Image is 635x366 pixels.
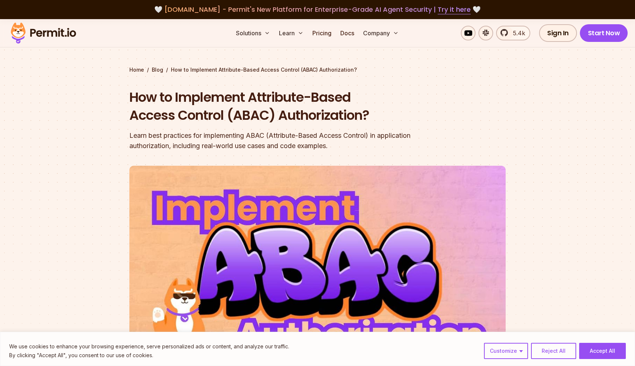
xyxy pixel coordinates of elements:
[129,66,506,73] div: / /
[337,26,357,40] a: Docs
[580,24,628,42] a: Start Now
[484,343,528,359] button: Customize
[9,342,289,351] p: We use cookies to enhance your browsing experience, serve personalized ads or content, and analyz...
[9,351,289,360] p: By clicking "Accept All", you consent to our use of cookies.
[539,24,577,42] a: Sign In
[438,5,471,14] a: Try it here
[7,21,79,46] img: Permit logo
[276,26,306,40] button: Learn
[233,26,273,40] button: Solutions
[18,4,617,15] div: 🤍 🤍
[509,29,525,37] span: 5.4k
[579,343,626,359] button: Accept All
[152,66,163,73] a: Blog
[129,66,144,73] a: Home
[496,26,530,40] a: 5.4k
[531,343,576,359] button: Reject All
[164,5,471,14] span: [DOMAIN_NAME] - Permit's New Platform for Enterprise-Grade AI Agent Security |
[360,26,402,40] button: Company
[309,26,334,40] a: Pricing
[129,88,412,125] h1: How to Implement Attribute-Based Access Control (ABAC) Authorization?
[129,130,412,151] div: Learn best practices for implementing ABAC (Attribute-Based Access Control) in application author...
